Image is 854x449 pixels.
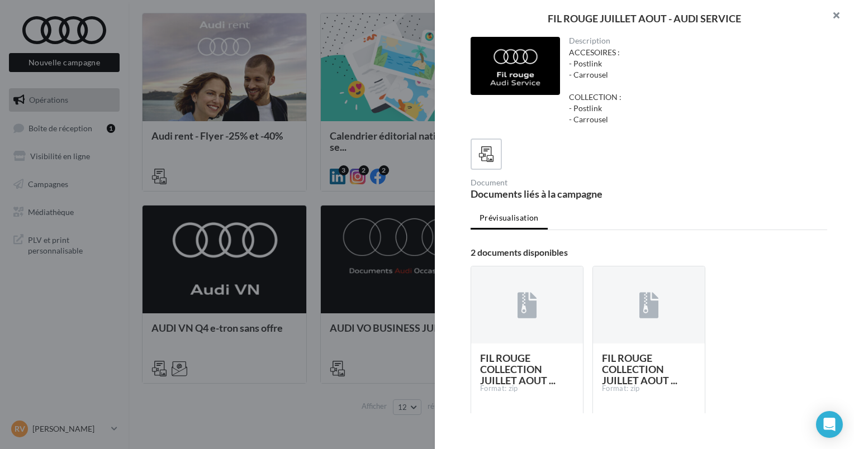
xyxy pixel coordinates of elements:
div: Format: zip [602,384,696,394]
div: FIL ROUGE JUILLET AOUT - AUDI SERVICE [453,13,836,23]
div: Open Intercom Messenger [816,411,843,438]
div: 2 documents disponibles [471,248,827,257]
span: FIL ROUGE COLLECTION JUILLET AOUT ... [602,352,677,386]
div: Document [471,179,644,187]
div: Documents liés à la campagne [471,189,644,199]
div: Description [569,37,819,45]
div: ACCESOIRES : - Postlink - Carrousel COLLECTION : - Postlink - Carrousel [569,47,819,125]
span: FIL ROUGE COLLECTION JUILLET AOUT ... [480,352,556,386]
div: Format: zip [480,384,574,394]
